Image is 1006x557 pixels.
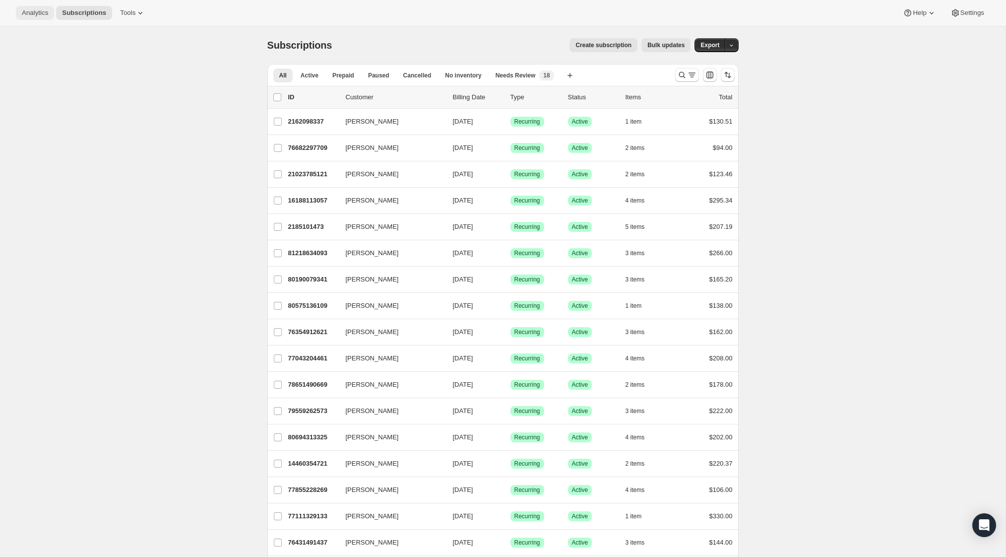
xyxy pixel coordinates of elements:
span: No inventory [445,71,481,79]
span: [PERSON_NAME] [346,353,399,363]
span: Recurring [514,249,540,257]
button: [PERSON_NAME] [340,508,439,524]
span: [DATE] [453,354,473,362]
span: $130.51 [709,118,733,125]
span: $208.00 [709,354,733,362]
button: [PERSON_NAME] [340,298,439,314]
span: [PERSON_NAME] [346,248,399,258]
span: Active [572,486,588,494]
span: 4 items [626,197,645,205]
span: [DATE] [453,407,473,415]
span: $222.00 [709,407,733,415]
p: 76682297709 [288,143,338,153]
button: Search and filter results [675,68,699,82]
button: 4 items [626,430,656,444]
span: Recurring [514,197,540,205]
span: Prepaid [332,71,354,79]
span: Analytics [22,9,48,17]
p: 2185101473 [288,222,338,232]
span: $220.37 [709,460,733,467]
button: [PERSON_NAME] [340,140,439,156]
button: Create new view [562,69,578,82]
span: [DATE] [453,539,473,546]
button: Analytics [16,6,54,20]
span: 3 items [626,328,645,336]
span: Recurring [514,512,540,520]
span: $202.00 [709,433,733,441]
button: 1 item [626,115,653,129]
span: Active [572,328,588,336]
div: IDCustomerBilling DateTypeStatusItemsTotal [288,92,733,102]
span: Recurring [514,539,540,547]
span: [DATE] [453,512,473,520]
span: Recurring [514,276,540,283]
button: Tools [114,6,151,20]
span: Active [301,71,318,79]
span: Subscriptions [62,9,106,17]
button: Help [897,6,942,20]
span: [DATE] [453,433,473,441]
button: 4 items [626,483,656,497]
button: [PERSON_NAME] [340,456,439,472]
div: 79559262573[PERSON_NAME][DATE]SuccessRecurringSuccessActive3 items$222.00 [288,404,733,418]
p: 77111329133 [288,511,338,521]
button: 1 item [626,299,653,313]
span: Active [572,223,588,231]
span: [PERSON_NAME] [346,301,399,311]
span: $295.34 [709,197,733,204]
div: Type [510,92,560,102]
span: Recurring [514,170,540,178]
span: All [279,71,287,79]
p: 78651490669 [288,380,338,390]
div: 2162098337[PERSON_NAME][DATE]SuccessRecurringSuccessActive1 item$130.51 [288,115,733,129]
div: 80694313325[PERSON_NAME][DATE]SuccessRecurringSuccessActive4 items$202.00 [288,430,733,444]
span: Active [572,407,588,415]
div: 77043204461[PERSON_NAME][DATE]SuccessRecurringSuccessActive4 items$208.00 [288,351,733,365]
span: 3 items [626,249,645,257]
button: [PERSON_NAME] [340,377,439,393]
span: Needs Review [496,71,536,79]
button: 3 items [626,273,656,286]
div: 2185101473[PERSON_NAME][DATE]SuccessRecurringSuccessActive5 items$207.19 [288,220,733,234]
p: 80694313325 [288,432,338,442]
p: 21023785121 [288,169,338,179]
span: Create subscription [575,41,631,49]
div: 77111329133[PERSON_NAME][DATE]SuccessRecurringSuccessActive1 item$330.00 [288,509,733,523]
button: [PERSON_NAME] [340,482,439,498]
span: [PERSON_NAME] [346,406,399,416]
span: Tools [120,9,135,17]
p: 81218634093 [288,248,338,258]
span: Active [572,460,588,468]
span: [DATE] [453,460,473,467]
span: [PERSON_NAME] [346,511,399,521]
span: [PERSON_NAME] [346,432,399,442]
span: [DATE] [453,302,473,309]
span: [DATE] [453,118,473,125]
button: [PERSON_NAME] [340,324,439,340]
p: 77043204461 [288,353,338,363]
div: 81218634093[PERSON_NAME][DATE]SuccessRecurringSuccessActive3 items$266.00 [288,246,733,260]
button: [PERSON_NAME] [340,193,439,209]
p: 14460354721 [288,459,338,469]
span: Cancelled [403,71,432,79]
span: $123.46 [709,170,733,178]
div: 76682297709[PERSON_NAME][DATE]SuccessRecurringSuccessActive2 items$94.00 [288,141,733,155]
button: 3 items [626,536,656,550]
button: 2 items [626,457,656,471]
span: Active [572,276,588,283]
p: 77855228269 [288,485,338,495]
span: [DATE] [453,486,473,493]
span: 18 [543,71,550,79]
span: Recurring [514,118,540,126]
span: $266.00 [709,249,733,257]
span: 1 item [626,118,642,126]
span: Recurring [514,460,540,468]
span: $207.19 [709,223,733,230]
button: 4 items [626,194,656,208]
span: Active [572,381,588,389]
span: [DATE] [453,328,473,336]
span: [PERSON_NAME] [346,485,399,495]
p: Billing Date [453,92,503,102]
div: 80190079341[PERSON_NAME][DATE]SuccessRecurringSuccessActive3 items$165.20 [288,273,733,286]
span: [PERSON_NAME] [346,169,399,179]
